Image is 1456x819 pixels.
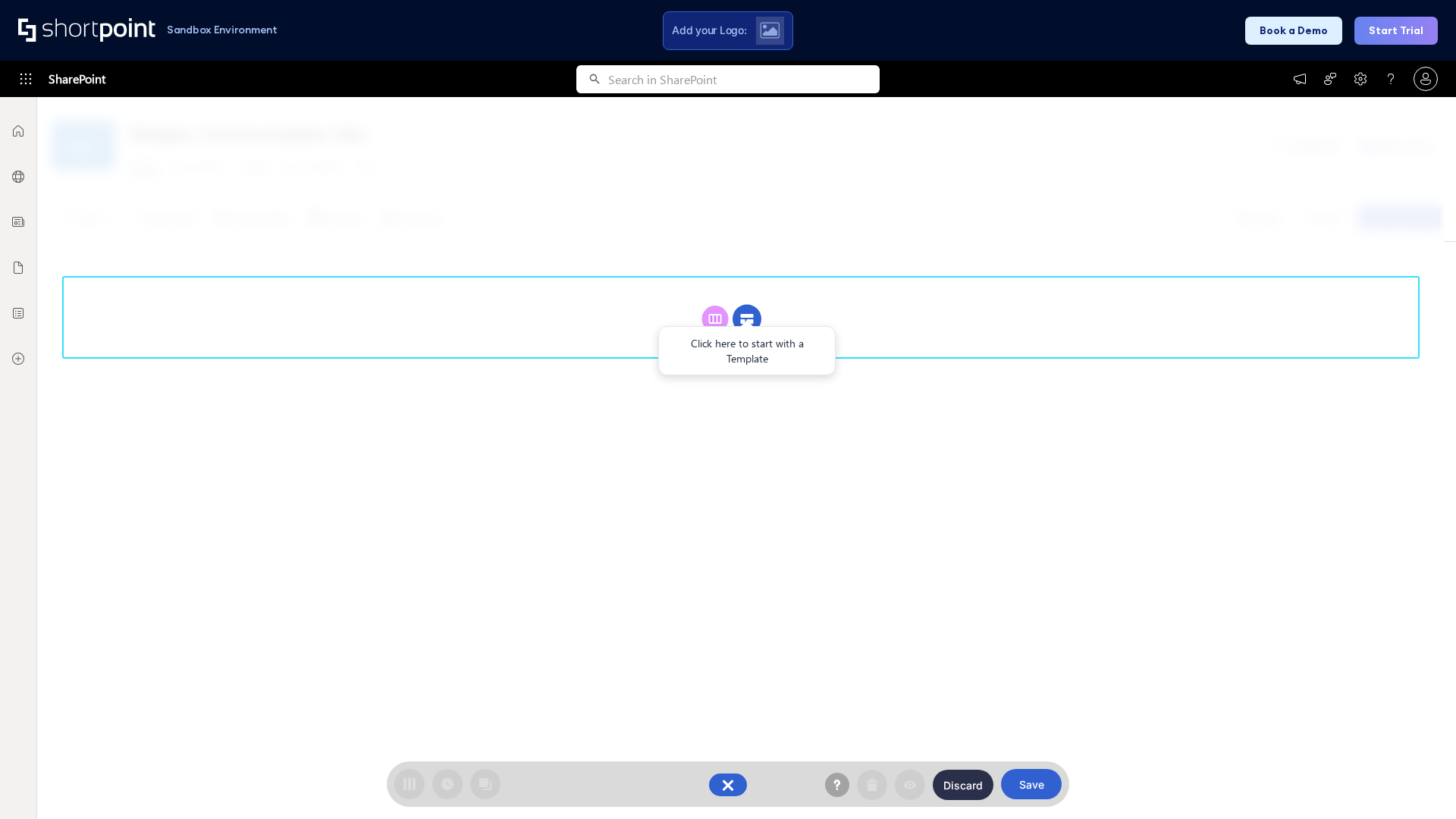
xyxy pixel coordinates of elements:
input: Search in SharePoint [608,65,880,93]
button: Start Trial [1354,17,1438,45]
button: Book a Demo [1245,17,1342,45]
span: SharePoint [49,61,105,97]
span: Add your Logo: [672,24,746,37]
h1: Sandbox Environment [167,26,278,34]
button: Discard [933,770,993,800]
iframe: Chat Widget [1380,746,1456,819]
button: Save [1001,769,1062,799]
img: Upload logo [760,22,780,39]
